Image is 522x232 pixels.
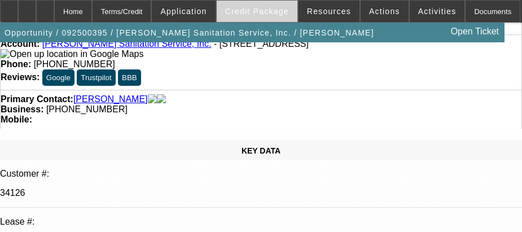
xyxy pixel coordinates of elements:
button: Resources [299,1,359,22]
span: Activities [418,7,457,16]
button: Trustpilot [77,69,115,86]
span: Resources [307,7,351,16]
button: Activities [410,1,465,22]
span: Credit Package [225,7,289,16]
button: BBB [118,69,141,86]
span: [PHONE_NUMBER] [46,104,128,114]
span: KEY DATA [242,146,280,155]
strong: Primary Contact: [1,94,73,104]
button: Google [42,69,74,86]
a: [PERSON_NAME] [73,94,148,104]
img: Open up location in Google Maps [1,49,143,59]
strong: Reviews: [1,72,40,82]
span: Opportunity / 092500395 / [PERSON_NAME] Sanitation Service, Inc. / [PERSON_NAME] [5,28,374,37]
a: View Google Maps [1,49,143,59]
span: Actions [369,7,400,16]
img: linkedin-icon.png [157,94,166,104]
a: Open Ticket [446,22,503,41]
button: Actions [361,1,409,22]
button: Application [152,1,215,22]
button: Credit Package [217,1,297,22]
strong: Mobile: [1,115,32,124]
span: Application [160,7,207,16]
strong: Business: [1,104,43,114]
strong: Phone: [1,59,31,69]
span: [PHONE_NUMBER] [34,59,115,69]
img: facebook-icon.png [148,94,157,104]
